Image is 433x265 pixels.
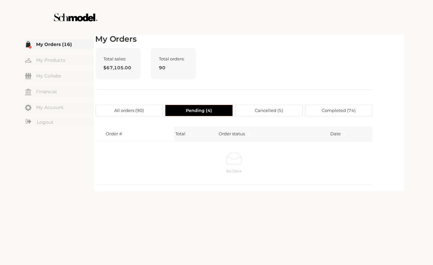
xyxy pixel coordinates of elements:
a: My Products [25,55,94,65]
span: Date [330,130,341,137]
span: Total [176,130,186,137]
img: my-friends.svg [25,73,32,79]
a: Financial [25,87,94,96]
span: caret-up [248,131,251,135]
span: Cancelled ( 5 ) [255,105,283,116]
span: 90 [159,64,188,71]
span: caret-down [248,133,251,137]
span: caret-down [343,133,347,137]
div: Menu [25,39,94,127]
img: my-hanger.svg [25,57,32,64]
h2: My Orders [96,34,373,44]
span: caret-up [188,131,192,135]
span: Total orders: [159,56,188,61]
span: All orders ( 90 ) [114,105,144,116]
span: Total sales: [104,56,132,61]
span: caret-up [343,131,347,135]
a: My Orders (16) [25,39,94,49]
th: Order # [104,126,174,142]
a: My Collabs [25,71,94,80]
span: Completed ( 74 ) [322,105,356,116]
span: $67,105.00 [104,64,132,71]
img: my-order.svg [25,41,32,48]
span: Pending ( 4 ) [186,105,212,116]
img: my-account.svg [25,104,32,111]
div: Order status [219,130,245,137]
p: No Data [101,168,367,174]
a: My Account [25,102,94,112]
a: Logout [25,118,94,126]
span: caret-down [188,133,192,137]
img: my-financial.svg [25,89,32,95]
